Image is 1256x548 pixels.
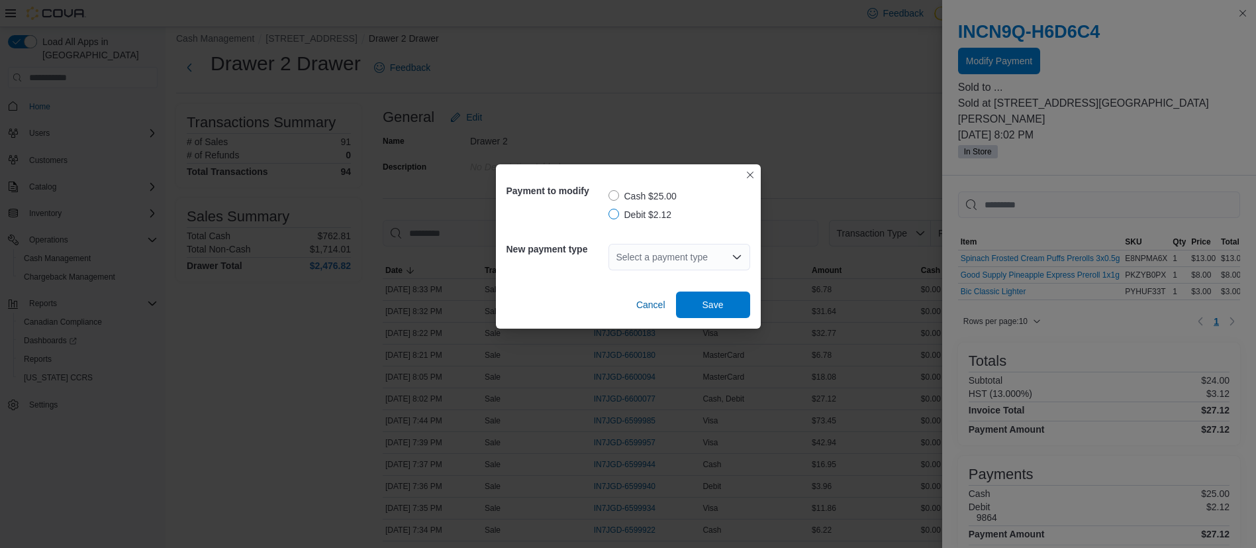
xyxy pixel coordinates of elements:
button: Cancel [631,292,671,318]
input: Accessible screen reader label [616,249,618,265]
label: Cash $25.00 [608,188,677,204]
h5: Payment to modify [507,178,606,204]
span: Cancel [636,298,665,311]
label: Debit $2.12 [608,207,672,223]
span: Save [702,298,724,311]
button: Save [676,292,750,318]
button: Closes this modal window [742,167,758,183]
h5: New payment type [507,236,606,262]
button: Open list of options [732,252,742,262]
